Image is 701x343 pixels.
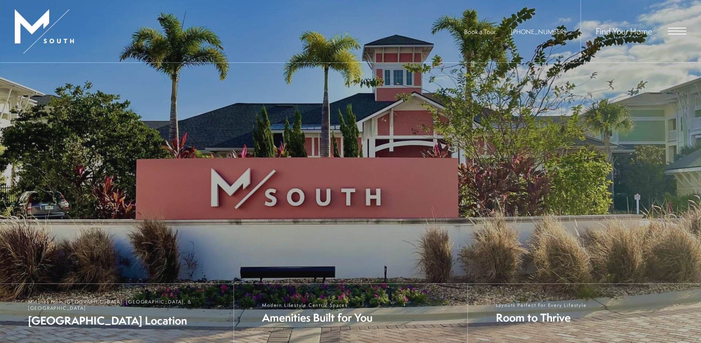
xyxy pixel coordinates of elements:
[511,27,566,36] span: [PHONE_NUMBER]
[15,9,74,54] img: MSouth
[464,27,496,36] a: Book a Tour
[28,313,226,328] span: [GEOGRAPHIC_DATA] Location
[596,25,652,37] a: Find Your Home
[668,28,686,34] button: Open Menu
[511,27,566,36] a: Call Us at 813-570-8014
[28,299,226,311] span: Minutes from [GEOGRAPHIC_DATA], [GEOGRAPHIC_DATA], & [GEOGRAPHIC_DATA]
